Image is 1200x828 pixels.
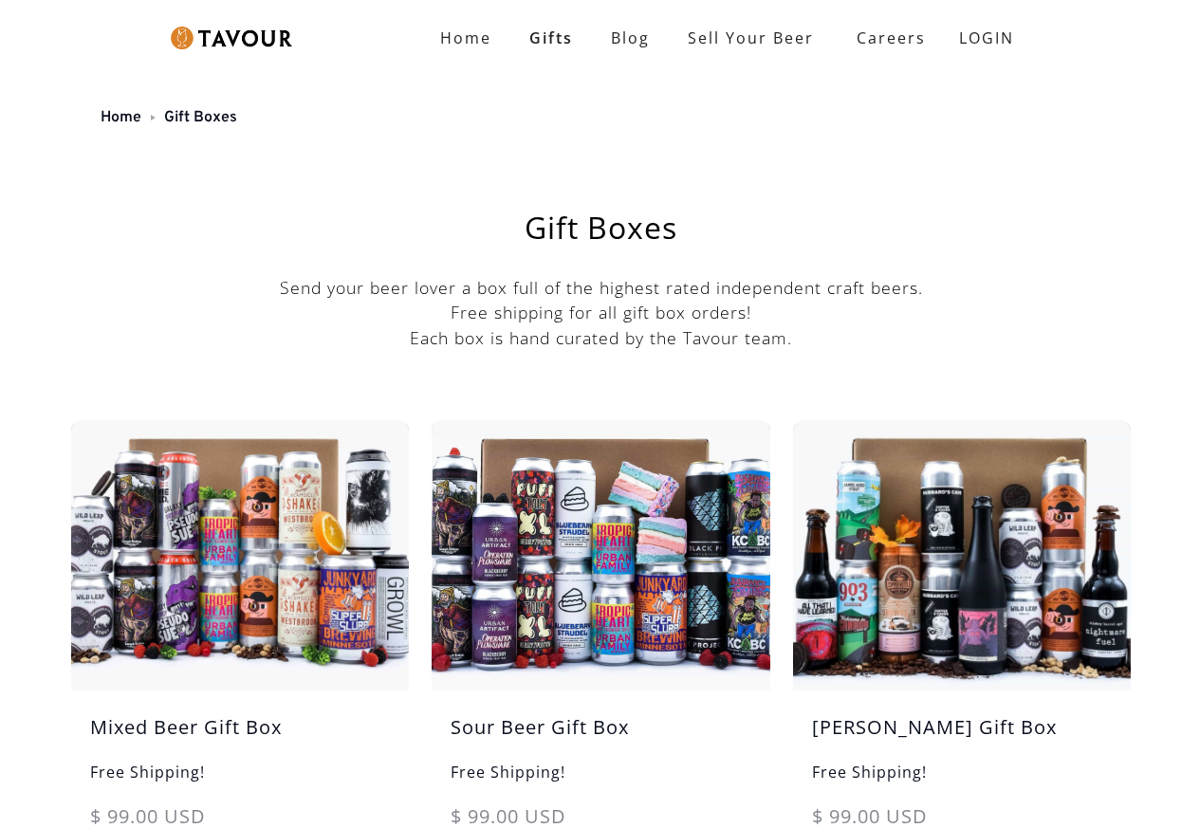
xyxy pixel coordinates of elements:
[101,108,141,127] a: Home
[432,713,769,761] h5: Sour Beer Gift Box
[71,275,1131,350] p: Send your beer lover a box full of the highest rated independent craft beers. Free shipping for a...
[793,713,1131,761] h5: [PERSON_NAME] Gift Box
[164,108,237,127] a: Gift Boxes
[833,11,940,64] a: Careers
[119,212,1083,243] h1: Gift Boxes
[440,28,491,48] strong: Home
[793,761,1131,802] h6: Free Shipping!
[669,19,833,57] a: Sell Your Beer
[510,19,592,57] a: Gifts
[71,713,409,761] h5: Mixed Beer Gift Box
[940,19,1033,57] a: LOGIN
[857,19,926,57] strong: Careers
[432,761,769,802] h6: Free Shipping!
[592,19,669,57] a: Blog
[71,761,409,802] h6: Free Shipping!
[421,19,510,57] a: Home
